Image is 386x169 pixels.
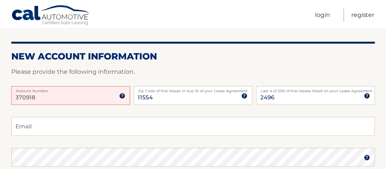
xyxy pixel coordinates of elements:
[364,93,370,99] img: tooltip.svg
[119,93,125,99] img: tooltip.svg
[11,67,375,77] p: Please provide the following information.
[134,86,253,92] label: Zip Code of first lessee in box 1b of your Lease Agreement
[11,51,375,62] h2: New Account Information
[315,9,330,22] a: Login
[351,9,375,22] a: Register
[256,86,375,92] label: Last 4 of SSN of first lessee listed on your Lease Agreement
[11,5,91,27] a: Cal Automotive
[364,155,370,161] img: tooltip.svg
[11,86,130,92] label: Account Number
[11,117,375,136] input: Email
[134,86,253,105] input: Zip Code
[11,86,130,105] input: Account Number
[241,93,248,99] img: tooltip.svg
[256,86,375,105] input: SSN or EIN (last 4 digits only)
